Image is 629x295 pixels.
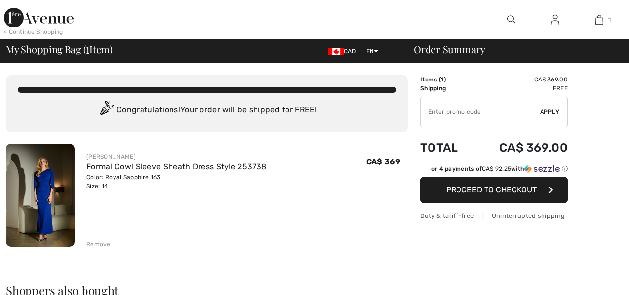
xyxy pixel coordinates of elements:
span: Proceed to Checkout [446,185,537,194]
a: 1 [577,14,621,26]
span: CA$ 369 [366,157,400,166]
span: CAD [328,48,360,54]
img: My Info [551,14,559,26]
span: 1 [441,76,444,83]
div: Remove [86,240,111,249]
td: Total [420,131,473,164]
div: or 4 payments of with [431,164,568,173]
td: Free [473,84,568,93]
div: < Continue Shopping [4,27,63,36]
span: CA$ 92.25 [482,165,511,172]
td: CA$ 369.00 [473,75,568,84]
div: Congratulations! Your order will be shipped for FREE! [18,101,396,120]
span: My Shopping Bag ( Item) [6,44,113,54]
button: Proceed to Checkout [420,177,568,203]
img: search the website [507,14,515,26]
input: Promo code [421,97,540,127]
img: 1ère Avenue [4,8,74,27]
div: [PERSON_NAME] [86,152,266,161]
img: Formal Cowl Sleeve Sheath Dress Style 253738 [6,144,75,247]
div: Duty & tariff-free | Uninterrupted shipping [420,211,568,220]
img: Sezzle [524,164,560,173]
img: Congratulation2.svg [97,101,116,120]
span: 1 [608,15,611,24]
a: Sign In [543,14,567,26]
img: My Bag [595,14,603,26]
td: Shipping [420,84,473,93]
span: EN [366,48,378,54]
div: Order Summary [402,44,623,54]
span: Apply [540,107,560,116]
a: Formal Cowl Sleeve Sheath Dress Style 253738 [86,162,266,171]
span: 1 [86,42,89,54]
img: Canadian Dollar [328,48,344,55]
div: or 4 payments ofCA$ 92.25withSezzle Click to learn more about Sezzle [420,164,568,177]
div: Color: Royal Sapphire 163 Size: 14 [86,173,266,190]
td: CA$ 369.00 [473,131,568,164]
td: Items ( ) [420,75,473,84]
